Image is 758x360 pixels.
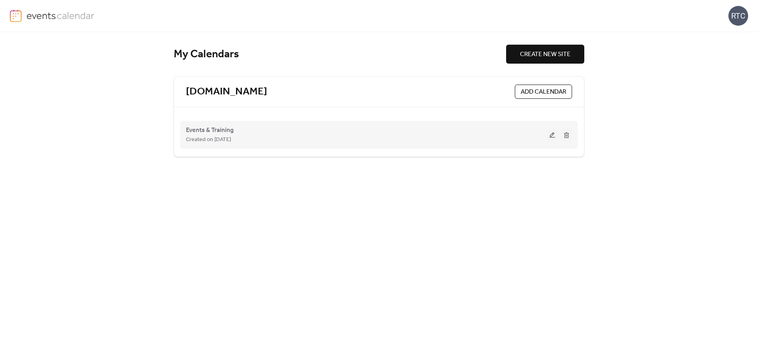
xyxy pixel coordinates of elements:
div: RTC [728,6,748,26]
button: CREATE NEW SITE [506,45,584,64]
span: Events & Training [186,126,234,135]
div: My Calendars [174,47,506,61]
a: [DOMAIN_NAME] [186,85,267,98]
span: CREATE NEW SITE [520,50,570,59]
span: ADD CALENDAR [521,87,566,97]
img: logo [10,9,22,22]
button: ADD CALENDAR [515,85,572,99]
span: Created on [DATE] [186,135,231,145]
a: Events & Training [186,128,234,132]
img: logo-type [26,9,95,21]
